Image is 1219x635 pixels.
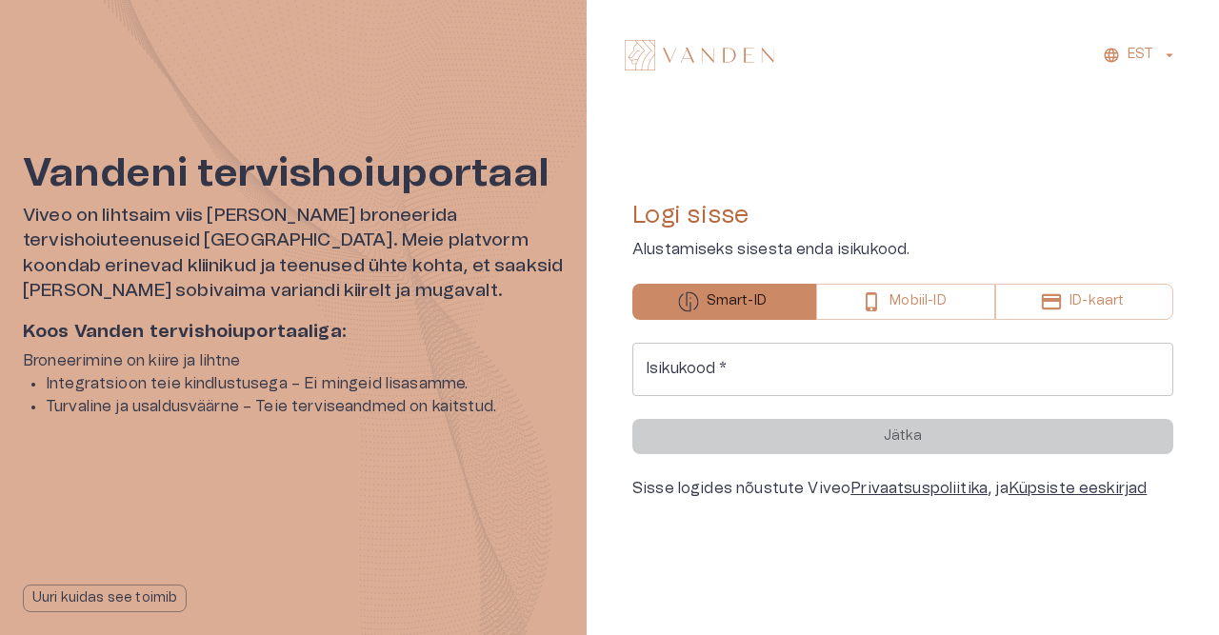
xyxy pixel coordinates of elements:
button: ID-kaart [995,284,1173,320]
img: Vanden logo [625,40,774,70]
div: Sisse logides nõustute Viveo , ja [632,477,1173,500]
button: Uuri kuidas see toimib [23,585,187,612]
a: Küpsiste eeskirjad [1009,481,1148,496]
p: Smart-ID [707,291,767,311]
a: Privaatsuspoliitika [850,481,988,496]
button: Smart-ID [632,284,816,320]
p: EST [1128,45,1153,65]
p: ID-kaart [1069,291,1124,311]
button: Mobiil-ID [816,284,996,320]
button: EST [1100,41,1181,69]
p: Uuri kuidas see toimib [32,588,177,608]
iframe: Help widget launcher [1070,548,1219,602]
p: Mobiil-ID [889,291,946,311]
p: Alustamiseks sisesta enda isikukood. [632,238,1173,261]
h4: Logi sisse [632,200,1173,230]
